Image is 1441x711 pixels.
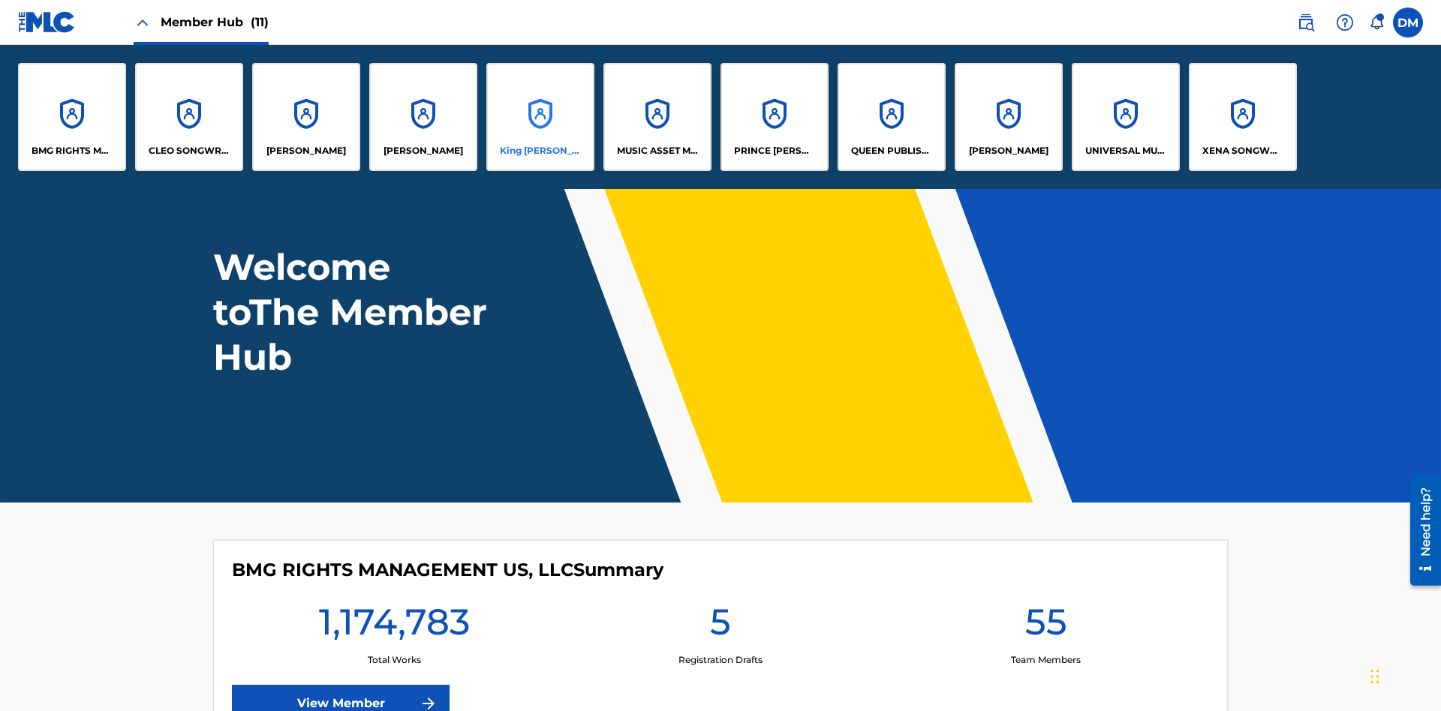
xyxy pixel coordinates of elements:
a: AccountsCLEO SONGWRITER [135,63,243,171]
img: MLC Logo [18,11,76,33]
div: Drag [1370,654,1379,699]
p: EYAMA MCSINGER [384,144,463,157]
h1: Welcome to The Member Hub [213,244,494,379]
p: RONALD MCTESTERSON [969,144,1048,157]
p: XENA SONGWRITER [1202,144,1284,157]
a: Accounts[PERSON_NAME] [252,63,360,171]
a: Accounts[PERSON_NAME] [955,63,1063,171]
a: Public Search [1291,7,1321,37]
span: (11) [251,15,269,29]
div: Notifications [1369,15,1384,30]
a: AccountsUNIVERSAL MUSIC PUB GROUP [1072,63,1180,171]
h1: 1,174,783 [319,599,470,653]
iframe: Resource Center [1399,470,1441,593]
p: Registration Drafts [678,653,763,667]
p: CLEO SONGWRITER [149,144,230,157]
img: search [1297,13,1315,31]
a: AccountsQUEEN PUBLISHA [838,63,946,171]
p: Total Works [368,653,421,667]
p: BMG RIGHTS MANAGEMENT US, LLC [32,144,113,157]
a: AccountsXENA SONGWRITER [1189,63,1297,171]
h1: 5 [710,599,731,653]
p: MUSIC ASSET MANAGEMENT (MAM) [617,144,699,157]
div: Help [1330,7,1360,37]
a: AccountsKing [PERSON_NAME] [486,63,594,171]
iframe: Chat Widget [1366,639,1441,711]
h1: 55 [1025,599,1067,653]
span: Member Hub [161,13,269,31]
div: User Menu [1393,7,1423,37]
a: AccountsBMG RIGHTS MANAGEMENT US, LLC [18,63,126,171]
a: Accounts[PERSON_NAME] [369,63,477,171]
a: AccountsPRINCE [PERSON_NAME] [720,63,829,171]
p: ELVIS COSTELLO [266,144,346,157]
p: Team Members [1011,653,1081,667]
img: help [1336,13,1354,31]
p: QUEEN PUBLISHA [851,144,933,157]
p: PRINCE MCTESTERSON [734,144,816,157]
p: King McTesterson [500,144,582,157]
p: UNIVERSAL MUSIC PUB GROUP [1085,144,1167,157]
h4: BMG RIGHTS MANAGEMENT US, LLC [232,559,663,581]
a: AccountsMUSIC ASSET MANAGEMENT (MAM) [603,63,711,171]
img: Close [134,13,152,31]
